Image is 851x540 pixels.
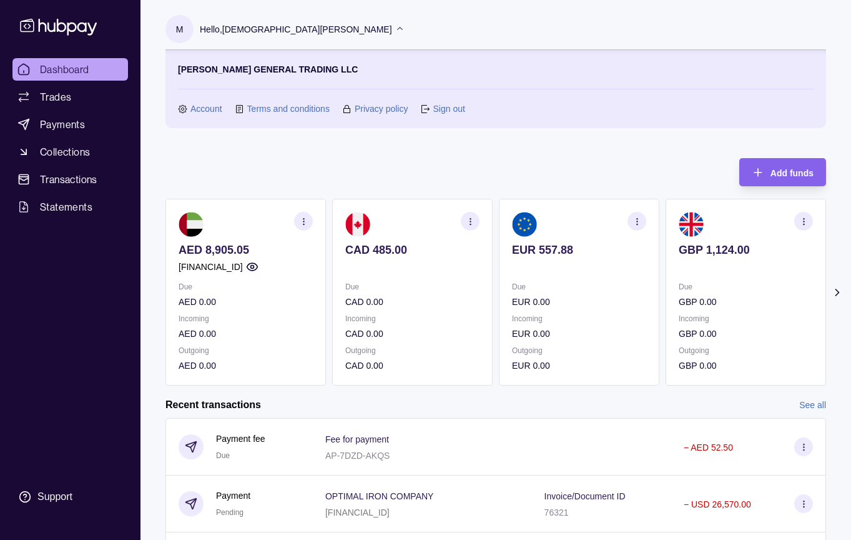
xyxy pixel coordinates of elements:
[345,212,370,237] img: ca
[200,22,392,36] p: Hello, [DEMOGRAPHIC_DATA][PERSON_NAME]
[12,113,128,136] a: Payments
[12,168,128,191] a: Transactions
[512,344,646,357] p: Outgoing
[165,398,261,412] h2: Recent transactions
[325,491,433,501] p: OPTIMAL IRON COMPANY
[179,327,313,341] p: AED 0.00
[684,499,751,509] p: − USD 26,570.00
[178,62,358,76] p: [PERSON_NAME] GENERAL TRADING LLC
[179,212,204,237] img: ae
[544,491,626,501] p: Invoice/Document ID
[176,22,184,36] p: M
[40,62,89,77] span: Dashboard
[739,158,826,186] button: Add funds
[345,280,480,294] p: Due
[179,359,313,372] p: AED 0.00
[679,359,813,372] p: GBP 0.00
[216,432,265,446] p: Payment fee
[216,489,250,502] p: Payment
[345,359,480,372] p: CAD 0.00
[179,344,313,357] p: Outgoing
[355,102,408,116] a: Privacy policy
[179,312,313,326] p: Incoming
[544,507,569,517] p: 76321
[512,327,646,341] p: EUR 0.00
[345,243,480,257] p: CAD 485.00
[12,58,128,81] a: Dashboard
[512,312,646,326] p: Incoming
[345,295,480,309] p: CAD 0.00
[345,344,480,357] p: Outgoing
[40,89,71,104] span: Trades
[512,212,537,237] img: eu
[12,196,128,218] a: Statements
[12,484,128,510] a: Support
[512,280,646,294] p: Due
[679,344,813,357] p: Outgoing
[679,280,813,294] p: Due
[679,312,813,326] p: Incoming
[40,172,97,187] span: Transactions
[179,260,243,274] p: [FINANCIAL_ID]
[216,508,243,517] span: Pending
[216,451,230,460] span: Due
[325,434,389,444] p: Fee for payment
[40,199,92,214] span: Statements
[770,168,814,178] span: Add funds
[512,359,646,372] p: EUR 0.00
[345,327,480,341] p: CAD 0.00
[12,86,128,108] a: Trades
[433,102,465,116] a: Sign out
[12,141,128,163] a: Collections
[247,102,330,116] a: Terms and conditions
[190,102,222,116] a: Account
[679,327,813,341] p: GBP 0.00
[179,295,313,309] p: AED 0.00
[37,490,72,504] div: Support
[512,295,646,309] p: EUR 0.00
[345,312,480,326] p: Incoming
[512,243,646,257] p: EUR 557.88
[684,442,733,452] p: − AED 52.50
[40,117,85,132] span: Payments
[679,295,813,309] p: GBP 0.00
[40,144,90,159] span: Collections
[179,243,313,257] p: AED 8,905.05
[325,451,390,461] p: AP-7DZD-AKQS
[679,212,704,237] img: gb
[679,243,813,257] p: GBP 1,124.00
[325,507,390,517] p: [FINANCIAL_ID]
[799,398,826,412] a: See all
[179,280,313,294] p: Due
